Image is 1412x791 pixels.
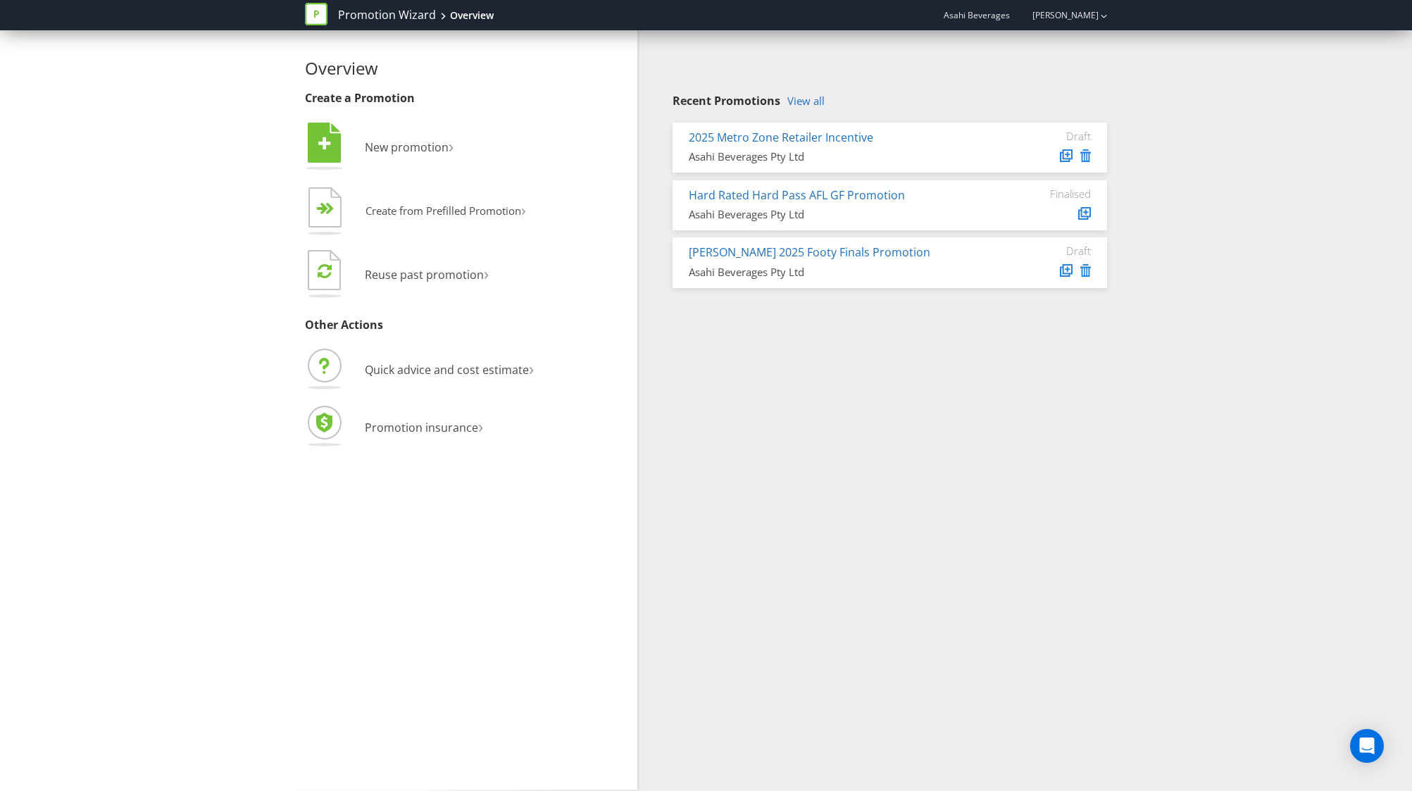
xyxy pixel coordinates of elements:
a: [PERSON_NAME] [1018,9,1099,21]
span: Promotion insurance [365,420,478,435]
span: Asahi Beverages [944,9,1010,21]
h2: Overview [305,59,627,77]
div: Draft [1006,244,1091,257]
span: Reuse past promotion [365,267,484,282]
span: › [521,199,526,220]
div: Asahi Beverages Pty Ltd [689,265,985,280]
a: Promotion insurance› [305,420,483,435]
div: Asahi Beverages Pty Ltd [689,149,985,164]
tspan:  [318,136,331,151]
h3: Create a Promotion [305,92,627,105]
a: [PERSON_NAME] 2025 Footy Finals Promotion [689,244,930,260]
div: Open Intercom Messenger [1350,729,1384,763]
span: › [529,356,534,380]
tspan:  [318,263,332,279]
span: › [478,414,483,437]
span: Quick advice and cost estimate [365,362,529,378]
button: Create from Prefilled Promotion› [305,184,527,240]
span: Recent Promotions [673,93,780,108]
span: › [449,134,454,157]
span: Create from Prefilled Promotion [366,204,521,218]
tspan:  [325,202,335,216]
div: Finalised [1006,187,1091,200]
a: Hard Rated Hard Pass AFL GF Promotion [689,187,905,203]
span: New promotion [365,139,449,155]
a: Quick advice and cost estimate› [305,362,534,378]
div: Draft [1006,130,1091,142]
a: 2025 Metro Zone Retailer Incentive [689,130,873,145]
div: Asahi Beverages Pty Ltd [689,207,985,222]
h3: Other Actions [305,319,627,332]
a: Promotion Wizard [338,7,436,23]
a: View all [787,95,825,107]
div: Overview [450,8,494,23]
span: › [484,261,489,285]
